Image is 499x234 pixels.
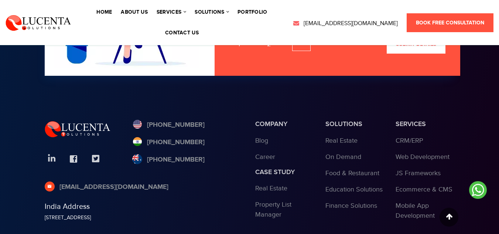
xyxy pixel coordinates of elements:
[132,155,205,165] a: [PHONE_NUMBER]
[255,120,314,128] h3: Company
[325,169,379,177] a: Food & Restaurant
[195,10,229,15] a: solutions
[396,169,441,177] a: JS Frameworks
[293,19,398,28] a: [EMAIL_ADDRESS][DOMAIN_NAME]
[45,202,244,211] h5: India Address
[325,153,361,161] a: On Demand
[396,137,423,145] a: CRM/ERP
[45,182,168,192] a: [EMAIL_ADDRESS][DOMAIN_NAME]
[416,20,484,26] span: Book Free Consultation
[132,120,205,130] a: [PHONE_NUMBER]
[325,186,383,193] a: Education Solutions
[45,214,244,222] div: [STREET_ADDRESS]
[396,120,455,128] h3: services
[157,10,186,15] a: services
[325,202,377,210] a: Finance Solutions
[255,168,314,176] h3: Case study
[255,201,291,218] a: Property List Manager
[255,137,268,145] a: Blog
[6,14,71,31] img: Lucenta Solutions
[132,138,205,147] a: [PHONE_NUMBER]
[396,186,452,193] a: Ecommerce & CMS
[396,202,435,220] a: Mobile App Development
[325,120,384,128] h3: Solutions
[396,153,450,161] a: Web Development
[165,30,199,35] a: contact us
[407,13,493,32] a: Book Free Consultation
[255,153,275,161] a: Career
[45,120,110,137] img: Lucenta Solutions
[237,10,267,15] a: portfolio
[325,137,358,145] a: Real Estate
[96,10,112,15] a: Home
[255,184,287,192] a: Real Estate
[121,10,147,15] a: About Us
